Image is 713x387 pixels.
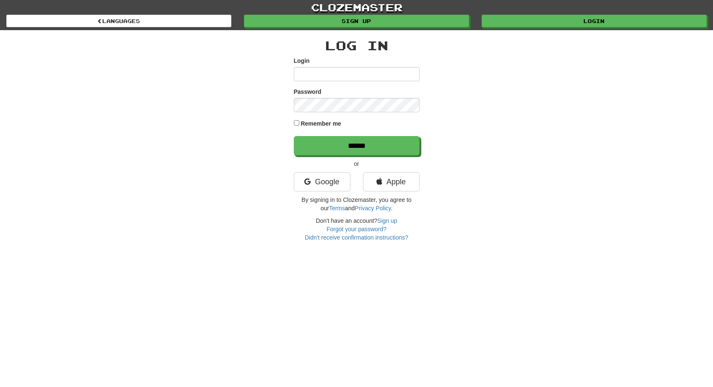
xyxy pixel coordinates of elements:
h2: Log In [294,39,420,52]
a: Languages [6,15,231,27]
a: Apple [363,172,420,191]
label: Remember me [301,119,341,128]
a: Didn't receive confirmation instructions? [305,234,408,241]
label: Password [294,88,321,96]
a: Sign up [377,217,397,224]
a: Privacy Policy [355,205,391,212]
a: Google [294,172,350,191]
div: Don't have an account? [294,217,420,242]
a: Forgot your password? [327,226,386,232]
a: Terms [329,205,345,212]
a: Sign up [244,15,469,27]
p: or [294,160,420,168]
label: Login [294,57,310,65]
p: By signing in to Clozemaster, you agree to our and . [294,196,420,212]
a: Login [482,15,707,27]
